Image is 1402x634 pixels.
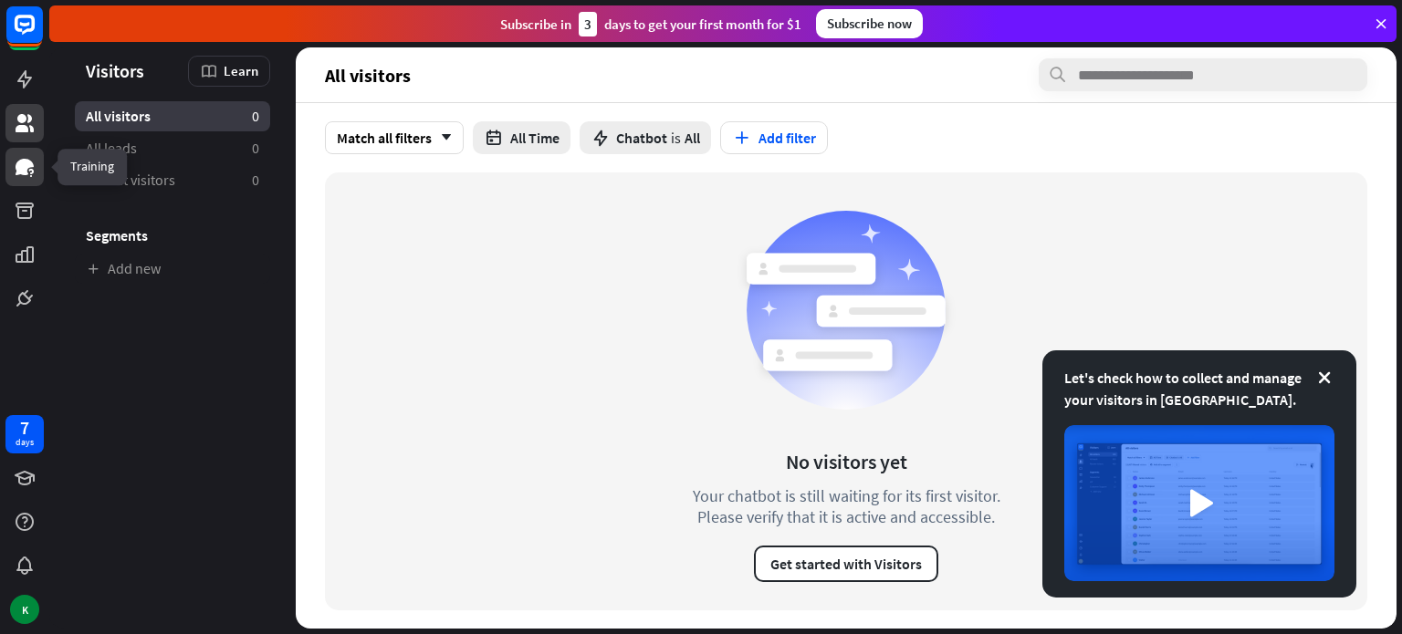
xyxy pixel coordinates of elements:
div: Subscribe in days to get your first month for $1 [500,12,801,36]
a: Recent visitors 0 [75,165,270,195]
div: No visitors yet [786,449,907,474]
button: Open LiveChat chat widget [15,7,69,62]
aside: 0 [252,139,259,158]
h3: Segments [75,226,270,244]
span: All [685,129,700,147]
a: 7 days [5,415,44,453]
div: 3 [579,12,597,36]
span: Chatbot [616,129,667,147]
span: All visitors [325,65,411,86]
span: All visitors [86,107,151,126]
span: Recent visitors [86,171,175,190]
div: Match all filters [325,121,464,154]
i: arrow_down [432,132,452,143]
button: All Time [473,121,570,154]
div: Subscribe now [816,9,923,38]
aside: 0 [252,107,259,126]
button: Get started with Visitors [754,546,938,582]
div: Let's check how to collect and manage your visitors in [GEOGRAPHIC_DATA]. [1064,367,1334,411]
span: Learn [224,62,258,79]
div: days [16,436,34,449]
button: Add filter [720,121,828,154]
div: K [10,595,39,624]
aside: 0 [252,171,259,190]
div: Your chatbot is still waiting for its first visitor. Please verify that it is active and accessible. [659,485,1033,527]
span: is [671,129,681,147]
div: 7 [20,420,29,436]
span: All leads [86,139,137,158]
a: All leads 0 [75,133,270,163]
img: image [1064,425,1334,581]
a: Add new [75,254,270,284]
span: Visitors [86,60,144,81]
